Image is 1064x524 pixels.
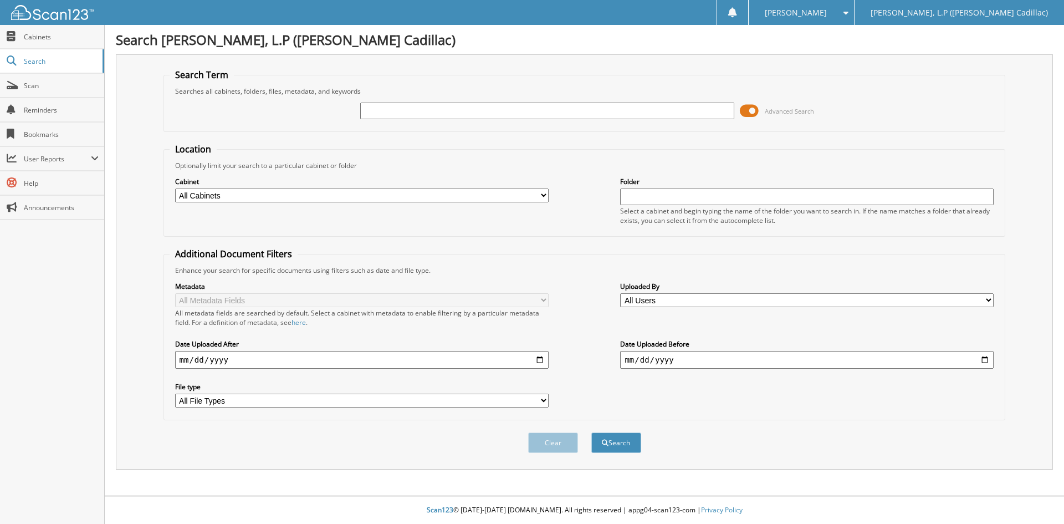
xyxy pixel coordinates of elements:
[170,87,1000,96] div: Searches all cabinets, folders, files, metadata, and keywords
[24,105,99,115] span: Reminders
[175,282,549,291] label: Metadata
[620,339,994,349] label: Date Uploaded Before
[871,9,1048,16] span: [PERSON_NAME], L.P ([PERSON_NAME] Cadillac)
[620,177,994,186] label: Folder
[620,282,994,291] label: Uploaded By
[11,5,94,20] img: scan123-logo-white.svg
[620,206,994,225] div: Select a cabinet and begin typing the name of the folder you want to search in. If the name match...
[170,266,1000,275] div: Enhance your search for specific documents using filters such as date and file type.
[175,308,549,327] div: All metadata fields are searched by default. Select a cabinet with metadata to enable filtering b...
[105,497,1064,524] div: © [DATE]-[DATE] [DOMAIN_NAME]. All rights reserved | appg04-scan123-com |
[701,505,743,515] a: Privacy Policy
[170,161,1000,170] div: Optionally limit your search to a particular cabinet or folder
[175,351,549,369] input: start
[291,318,306,327] a: here
[24,203,99,212] span: Announcements
[24,179,99,188] span: Help
[528,433,578,453] button: Clear
[24,81,99,90] span: Scan
[620,351,994,369] input: end
[175,177,549,186] label: Cabinet
[427,505,453,515] span: Scan123
[175,339,549,349] label: Date Uploaded After
[24,57,97,66] span: Search
[170,69,234,81] legend: Search Term
[116,30,1053,49] h1: Search [PERSON_NAME], L.P ([PERSON_NAME] Cadillac)
[24,154,91,164] span: User Reports
[765,9,827,16] span: [PERSON_NAME]
[591,433,641,453] button: Search
[170,248,298,260] legend: Additional Document Filters
[175,382,549,391] label: File type
[24,130,99,139] span: Bookmarks
[170,143,217,155] legend: Location
[24,32,99,42] span: Cabinets
[765,107,814,115] span: Advanced Search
